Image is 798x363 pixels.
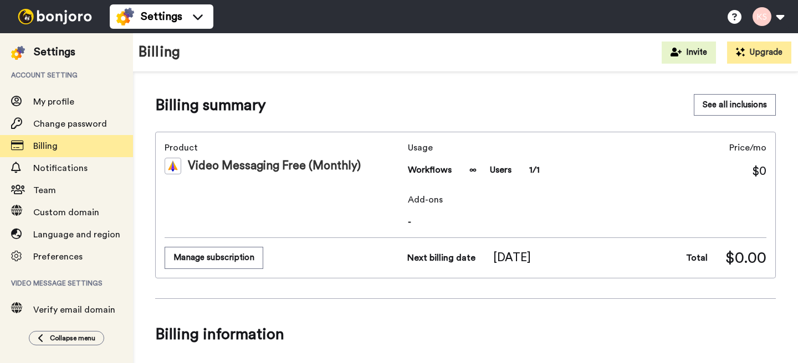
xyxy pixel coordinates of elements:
[727,42,791,64] button: Upgrade
[662,42,716,64] button: Invite
[165,247,263,268] button: Manage subscription
[33,252,83,261] span: Preferences
[33,97,74,106] span: My profile
[408,193,766,206] span: Add-ons
[694,94,776,116] button: See all inclusions
[33,142,58,151] span: Billing
[493,250,531,266] span: [DATE]
[116,8,134,25] img: settings-colored.svg
[34,44,75,60] div: Settings
[729,141,766,154] span: Price/mo
[165,158,181,174] img: vm-color.svg
[408,215,766,229] span: -
[33,164,88,173] span: Notifications
[725,247,766,269] span: $0.00
[33,120,107,128] span: Change password
[408,163,452,177] span: Workflows
[686,251,708,265] span: Total
[11,46,25,60] img: settings-colored.svg
[33,230,120,239] span: Language and region
[33,208,99,217] span: Custom domain
[165,158,403,174] div: Video Messaging Free (Monthly)
[165,141,403,154] span: Product
[33,186,56,195] span: Team
[155,319,776,350] span: Billing information
[50,334,95,343] span: Collapse menu
[490,163,511,177] span: Users
[155,94,266,116] span: Billing summary
[139,44,180,60] h1: Billing
[29,331,104,345] button: Collapse menu
[13,9,96,24] img: bj-logo-header-white.svg
[408,141,540,154] span: Usage
[529,163,540,177] span: 1/1
[141,9,182,24] span: Settings
[752,163,766,180] span: $0
[33,305,115,314] span: Verify email domain
[469,163,477,177] span: ∞
[407,251,475,265] span: Next billing date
